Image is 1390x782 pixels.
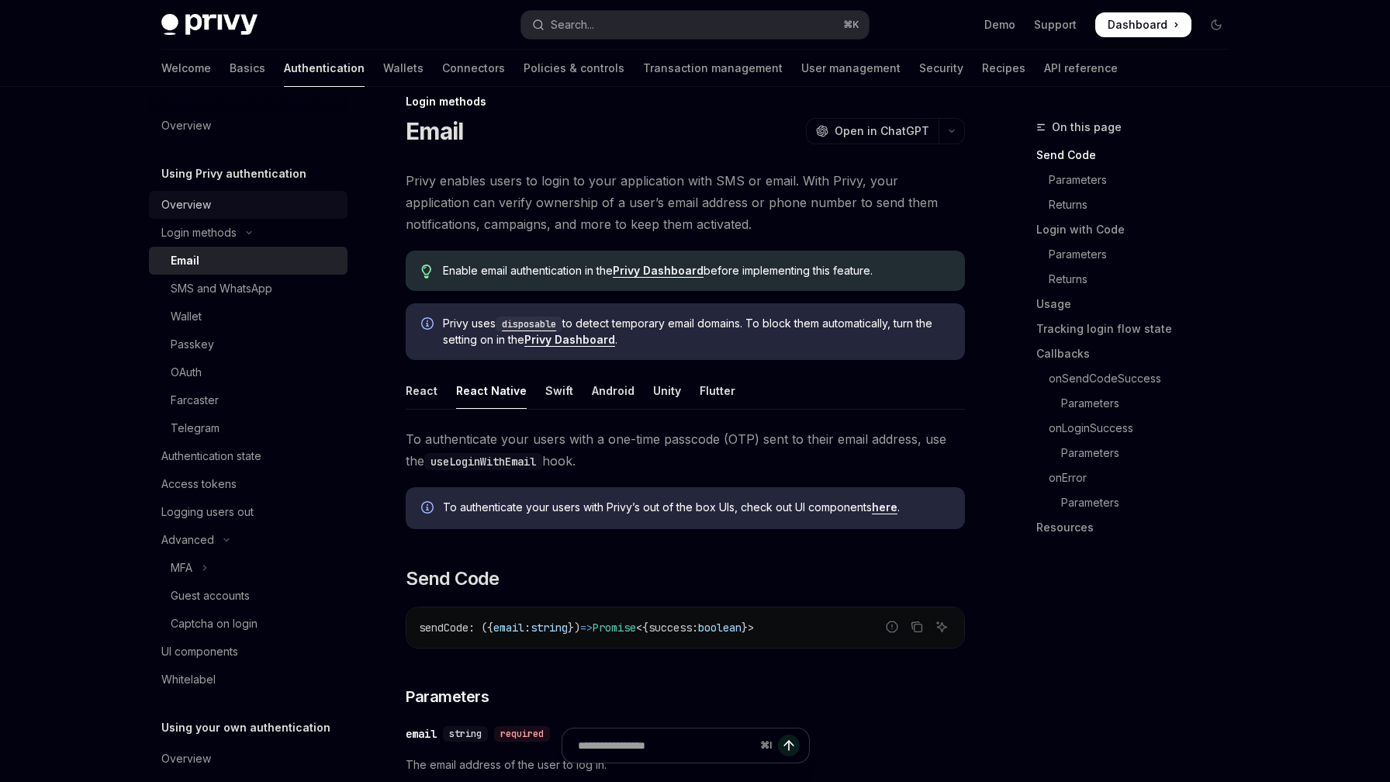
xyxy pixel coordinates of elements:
a: User management [801,50,901,87]
div: Logging users out [161,503,254,521]
a: Wallet [149,303,347,330]
div: Login methods [406,94,965,109]
input: Ask a question... [578,728,754,763]
button: Open search [521,11,869,39]
div: Whitelabel [161,670,216,689]
div: React [406,372,437,409]
div: Advanced [161,531,214,549]
a: Policies & controls [524,50,624,87]
a: Send Code [1036,143,1241,168]
button: Send message [778,735,800,756]
a: Farcaster [149,386,347,414]
a: UI components [149,638,347,666]
div: UI components [161,642,238,661]
span: email [493,621,524,635]
span: Send Code [406,566,500,591]
a: Parameters [1036,441,1241,465]
div: React Native [456,372,527,409]
a: Callbacks [1036,341,1241,366]
span: Parameters [406,686,489,708]
a: Usage [1036,292,1241,317]
button: Ask AI [932,617,952,637]
a: Guest accounts [149,582,347,610]
code: disposable [496,317,562,332]
span: }) [568,621,580,635]
a: Overview [149,191,347,219]
a: Telegram [149,414,347,442]
div: Overview [161,116,211,135]
div: Captcha on login [171,614,258,633]
span: sendCode [419,621,469,635]
a: Parameters [1036,490,1241,515]
a: Resources [1036,515,1241,540]
a: disposable [496,317,562,330]
svg: Tip [421,265,432,279]
h5: Using Privy authentication [161,164,306,183]
span: < [636,621,642,635]
span: string [531,621,568,635]
a: Support [1034,17,1077,33]
span: Open in ChatGPT [835,123,929,139]
a: Recipes [982,50,1025,87]
a: Dashboard [1095,12,1191,37]
a: Parameters [1036,242,1241,267]
a: Whitelabel [149,666,347,694]
button: Open in ChatGPT [806,118,939,144]
a: Authentication state [149,442,347,470]
button: Copy the contents from the code block [907,617,927,637]
a: Access tokens [149,470,347,498]
a: Wallets [383,50,424,87]
span: Dashboard [1108,17,1167,33]
button: Toggle MFA section [149,554,347,582]
a: Welcome [161,50,211,87]
span: Privy uses to detect temporary email domains. To block them automatically, turn the setting on in... [443,316,949,348]
button: Report incorrect code [882,617,902,637]
div: Access tokens [161,475,237,493]
a: Basics [230,50,265,87]
svg: Info [421,501,437,517]
a: Tracking login flow state [1036,317,1241,341]
code: useLoginWithEmail [424,453,542,470]
span: : ({ [469,621,493,635]
a: Privy Dashboard [613,264,704,278]
span: Privy enables users to login to your application with SMS or email. With Privy, your application ... [406,170,965,235]
a: onLoginSuccess [1036,416,1241,441]
span: boolean [698,621,742,635]
a: Logging users out [149,498,347,526]
a: onError [1036,465,1241,490]
span: success [648,621,692,635]
a: onSendCodeSuccess [1036,366,1241,391]
div: Unity [653,372,681,409]
div: MFA [171,559,192,577]
a: SMS and WhatsApp [149,275,347,303]
h1: Email [406,117,463,145]
span: : [692,621,698,635]
a: Returns [1036,267,1241,292]
a: Email [149,247,347,275]
img: dark logo [161,14,258,36]
div: Flutter [700,372,735,409]
div: Swift [545,372,573,409]
div: Wallet [171,307,202,326]
div: Overview [161,195,211,214]
span: } [742,621,748,635]
a: Privy Dashboard [524,333,615,347]
div: Login methods [161,223,237,242]
a: Captcha on login [149,610,347,638]
button: Toggle Advanced section [149,526,347,554]
a: Passkey [149,330,347,358]
a: Security [919,50,963,87]
a: Parameters [1036,391,1241,416]
a: Login with Code [1036,217,1241,242]
span: On this page [1052,118,1122,137]
button: Toggle Login methods section [149,219,347,247]
div: Overview [161,749,211,768]
span: Enable email authentication in the before implementing this feature. [443,263,949,279]
div: Email [171,251,199,270]
div: Search... [551,16,594,34]
span: ⌘ K [843,19,859,31]
a: Authentication [284,50,365,87]
div: SMS and WhatsApp [171,279,272,298]
h5: Using your own authentication [161,718,330,737]
a: Overview [149,112,347,140]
